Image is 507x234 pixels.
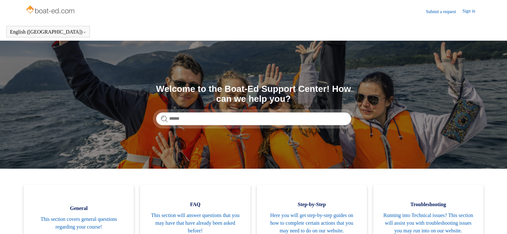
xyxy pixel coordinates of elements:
a: Sign in [463,8,482,15]
span: Troubleshooting [383,201,474,208]
button: English ([GEOGRAPHIC_DATA]) [10,29,86,35]
div: Live chat [486,213,502,229]
input: Search [156,112,351,125]
img: Boat-Ed Help Center home page [25,4,76,17]
span: This section covers general questions regarding your course! [33,215,124,231]
span: General [33,205,124,212]
span: Step-by-Step [266,201,357,208]
span: FAQ [150,201,241,208]
h1: Welcome to the Boat-Ed Support Center! How can we help you? [156,84,351,104]
a: Submit a request [426,8,463,15]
